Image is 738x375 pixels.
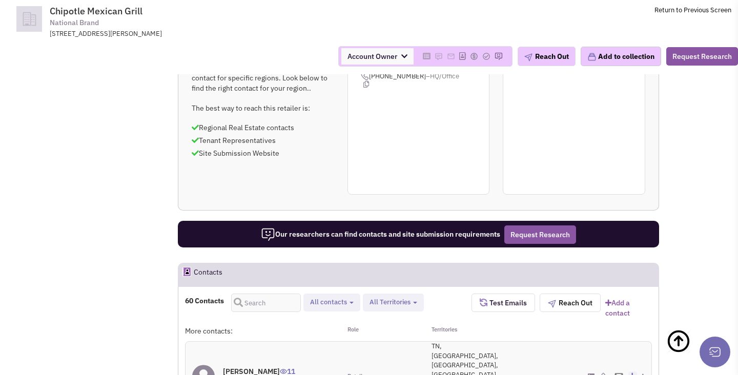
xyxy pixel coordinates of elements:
[587,52,597,61] img: icon-collection-lavender.png
[470,52,478,60] img: Please add to your accounts
[418,326,496,336] div: Territories
[447,52,455,60] img: Please add to your accounts
[192,62,334,93] p: National Brands often have people to contact for specific regions. Look below to find the right c...
[280,369,287,374] img: icon-UserInteraction.png
[50,17,99,28] span: National Brand
[518,47,576,66] button: Reach Out
[361,72,369,80] img: icon-phone.png
[581,47,661,66] button: Add to collection
[495,52,503,60] img: Please add to your accounts
[261,230,500,239] span: Our researchers can find contacts and site submission requirements
[471,294,535,312] button: Test Emails
[50,29,317,39] div: [STREET_ADDRESS][PERSON_NAME]
[341,326,419,336] div: Role
[7,6,52,32] img: icon-default-company.png
[666,47,738,66] button: Request Research
[192,148,334,158] p: Site Submission Website
[185,326,341,336] div: More contacts:
[426,72,459,80] span: –HQ/Office
[605,298,652,318] a: Add a contact
[185,296,224,305] h4: 60 Contacts
[192,135,334,145] p: Tenant Representatives
[307,297,357,308] button: All contacts
[482,52,490,60] img: Please add to your accounts
[524,53,532,61] img: plane.png
[435,52,443,60] img: Please add to your accounts
[310,298,347,306] span: All contacts
[231,294,301,312] input: Search
[504,225,576,244] button: Request Research
[548,300,556,308] img: plane.png
[50,5,142,17] span: Chipotle Mexican Grill
[361,72,489,88] span: [PHONE_NUMBER]
[487,298,527,307] span: Test Emails
[366,297,420,308] button: All Territories
[192,122,334,133] p: Regional Real Estate contacts
[261,227,275,242] img: icon-researcher-20.png
[192,103,334,113] p: The best way to reach this retailer is:
[370,298,411,306] span: All Territories
[341,48,414,65] span: Account Owner
[194,263,222,286] h2: Contacts
[654,6,731,14] a: Return to Previous Screen
[540,294,601,312] button: Reach Out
